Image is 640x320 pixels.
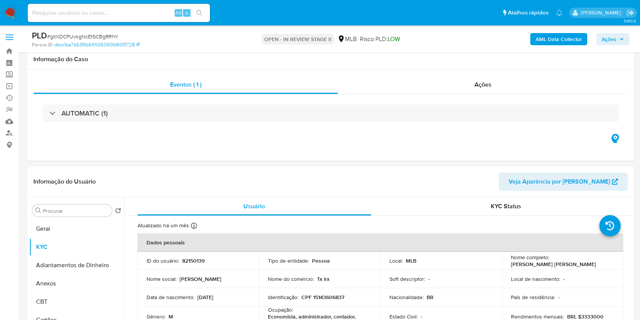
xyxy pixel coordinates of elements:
[54,41,140,48] a: dbcc1ba7b53f9b6f1005090fd90f3728
[567,313,604,320] p: BRL $3333000
[33,55,628,63] h1: Informação do Caso
[511,254,549,261] p: Nome completo :
[32,29,47,41] b: PLD
[389,276,425,282] p: Soft descriptor :
[29,274,124,293] button: Anexos
[511,261,596,268] p: [PERSON_NAME] [PERSON_NAME]
[626,9,634,17] a: Sair
[137,222,189,229] p: Atualizado há um mês
[602,33,616,45] span: Ações
[596,33,629,45] button: Ações
[115,208,121,216] button: Retornar ao pedido padrão
[33,178,96,185] h1: Informação do Usuário
[175,9,181,16] span: Alt
[389,313,418,320] p: Estado Civil :
[35,208,41,214] button: Procurar
[317,276,329,282] p: Tx irx
[197,294,213,301] p: [DATE]
[389,294,424,301] p: Nacionalidade :
[261,34,334,44] p: OPEN - IN REVIEW STAGE II
[61,109,108,117] h3: AUTOMATIC (1)
[508,9,549,17] span: Atalhos rápidos
[43,208,109,214] input: Procurar
[170,80,202,89] span: Eventos ( 1 )
[388,35,400,43] span: LOW
[180,276,221,282] p: [PERSON_NAME]
[268,306,293,313] p: Ocupação :
[474,80,492,89] span: Ações
[147,294,194,301] p: Data de nascimento :
[147,257,179,264] p: ID do usuário :
[137,233,623,252] th: Dados pessoais
[427,294,433,301] p: BR
[337,35,357,43] div: MLB
[29,293,124,311] button: CBT
[301,294,344,301] p: CPF 15143606837
[147,276,177,282] p: Nome social :
[563,276,565,282] p: -
[29,220,124,238] button: Geral
[29,238,124,256] button: KYC
[511,294,555,301] p: País de residência :
[186,9,188,16] span: s
[268,276,314,282] p: Nome do comércio :
[421,313,422,320] p: -
[511,313,564,320] p: Rendimentos mensais :
[499,173,628,191] button: Veja Aparência por [PERSON_NAME]
[530,33,587,45] button: AML Data Collector
[191,8,207,18] button: search-icon
[268,294,298,301] p: Identificação :
[169,313,173,320] p: M
[312,257,330,264] p: Pessoa
[28,8,210,18] input: Pesquise usuários ou casos...
[360,35,400,43] span: Risco PLD:
[182,257,205,264] p: 82150139
[509,173,610,191] span: Veja Aparência por [PERSON_NAME]
[406,257,416,264] p: MLB
[556,10,563,16] a: Notificações
[511,276,560,282] p: Local de nascimento :
[47,33,118,40] span: # gitXDCPUvkgNcEtSCBgRR1Yr
[268,257,309,264] p: Tipo de entidade :
[558,294,560,301] p: -
[147,313,166,320] p: Gênero :
[389,257,403,264] p: Local :
[243,202,265,211] span: Usuário
[581,9,624,16] p: ana.conceicao@mercadolivre.com
[29,256,124,274] button: Adiantamentos de Dinheiro
[536,33,582,45] b: AML Data Collector
[428,276,430,282] p: -
[43,105,619,122] div: AUTOMATIC (1)
[491,202,521,211] span: KYC Status
[32,41,53,48] b: Person ID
